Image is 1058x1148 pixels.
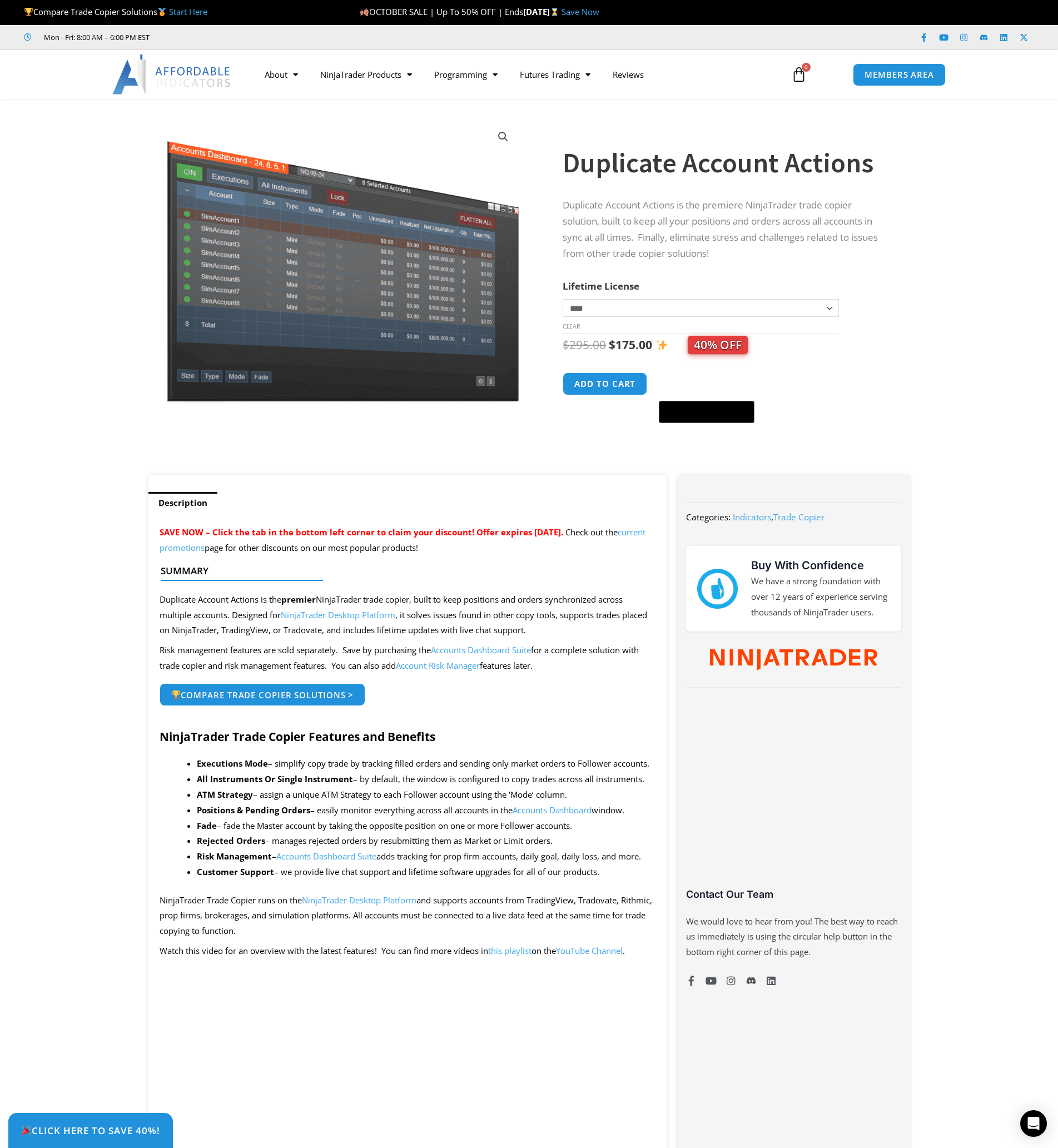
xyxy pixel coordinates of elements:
[161,565,646,577] h4: Summary
[41,31,150,44] span: Mon - Fri: 8:00 AM – 6:00 PM EST
[1020,1110,1047,1137] div: Open Intercom Messenger
[733,511,771,523] a: Indicators
[21,1126,160,1135] span: Click Here to save 40%!
[656,339,668,351] img: ✨
[550,8,559,16] img: ⌛
[563,197,887,262] p: Duplicate Account Actions is the premiere NinjaTrader trade copier solution, built to keep all yo...
[609,337,615,352] span: $
[197,803,655,818] li: – easily monitor everything across all accounts in the window.
[523,6,562,17] strong: [DATE]
[197,851,272,862] b: Risk Management
[563,322,580,330] a: Clear options
[160,729,435,744] strong: NinjaTrader Trade Copier Features and Benefits
[8,1113,173,1148] a: 🎉Click Here to save 40%!
[197,833,655,849] li: – manages rejected orders by resubmitting them as Market or Limit orders.
[556,945,623,956] a: YouTube Channel
[24,6,207,17] span: Compare Trade Copier Solutions
[562,6,599,17] a: Save Now
[160,525,656,556] p: Check out the page for other discounts on our most popular products!
[602,62,655,87] a: Reviews
[733,511,824,523] span: ,
[197,756,655,772] li: – simplify copy trade by tracking filled orders and sending only market orders to Follower accounts.
[686,511,731,523] span: Categories:
[488,945,532,956] a: this playlist
[563,372,647,395] button: Add to cart
[774,58,823,91] a: 0
[160,894,652,937] span: NinjaTrader Trade Copier runs on the and supports accounts from TradingView, Tradovate, Rithmic, ...
[197,866,274,877] strong: Customer Support
[160,526,563,538] span: SAVE NOW – Click the tab in the bottom left corner to claim your discount! Offer expires [DATE].
[197,772,655,787] li: – by default, the window is configured to copy trades across all instruments.
[197,758,268,769] strong: Executions Mode
[688,336,748,354] span: 40% OFF
[751,574,890,620] p: We have a strong foundation with over 12 years of experience serving thousands of NinjaTrader users.
[360,6,523,17] span: OCTOBER SALE | Up To 50% OFF | Ends
[276,851,376,862] a: Accounts Dashboard Suite
[197,818,655,834] li: – fade the Master account by taking the opposite position on one or more Follower accounts.
[563,430,887,440] iframe: PayPal Message 1
[158,8,166,16] img: 🥇
[865,71,934,79] span: MEMBERS AREA
[148,492,217,514] a: Description
[751,557,890,574] h3: Buy With Confidence
[509,62,602,87] a: Futures Trading
[773,511,824,523] a: Trade Copier
[802,63,811,72] span: 0
[281,609,395,620] a: NinjaTrader Desktop Platform
[165,32,332,43] iframe: Customer reviews powered by Trustpilot
[197,804,310,816] strong: Positions & Pending Orders
[853,63,946,86] a: MEMBERS AREA
[197,820,217,831] strong: Fade
[160,594,647,636] span: Duplicate Account Actions is the NinjaTrader trade copier, built to keep positions and orders syn...
[197,789,253,800] b: ATM Strategy
[197,773,353,784] strong: All Instruments Or Single Instrument
[160,683,366,707] a: 🏆Compare Trade Copier Solutions >
[423,62,509,87] a: Programming
[112,54,232,95] img: LogoAI | Affordable Indicators – NinjaTrader
[563,143,887,182] h1: Duplicate Account Actions
[686,888,901,901] h3: Contact Our Team
[197,849,655,864] li: – adds tracking for prop firm accounts, daily goal, daily loss, and more.
[513,804,592,816] a: Accounts Dashboard
[563,280,639,292] label: Lifetime License
[563,337,569,352] span: $
[302,894,416,906] a: NinjaTrader Desktop Platform
[360,8,369,16] img: 🍂
[657,371,757,397] iframe: Secure express checkout frame
[309,62,423,87] a: NinjaTrader Products
[686,702,901,896] iframe: Customer reviews powered by Trustpilot
[24,8,33,16] img: 🏆
[686,914,901,961] p: We would love to hear from you! The best way to reach us immediately is using the circular help b...
[197,864,655,880] li: – we provide live chat support and lifetime software upgrades for all of our products.
[431,644,531,655] a: Accounts Dashboard Suite
[493,127,513,147] a: View full-screen image gallery
[160,643,656,674] p: Risk management features are sold separately. Save by purchasing the for a complete solution with...
[710,649,877,670] img: NinjaTrader Wordmark color RGB | Affordable Indicators – NinjaTrader
[22,1126,31,1135] img: 🎉
[697,569,737,609] img: mark thumbs good 43913 | Affordable Indicators – NinjaTrader
[281,594,316,605] strong: premier
[609,337,652,352] bdi: 175.00
[197,835,265,846] b: Rejected Orders
[169,6,207,17] a: Start Here
[563,337,606,352] bdi: 295.00
[396,660,480,671] a: Account Risk Manager
[254,62,778,87] nav: Menu
[254,62,309,87] a: About
[171,690,354,699] span: Compare Trade Copier Solutions >
[197,787,655,803] li: – assign a unique ATM Strategy to each Follower account using the ‘Mode’ column.
[160,943,656,959] p: Watch this video for an overview with the latest features! You can find more videos in on the .
[172,690,180,699] img: 🏆
[659,401,754,423] button: Buy with GPay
